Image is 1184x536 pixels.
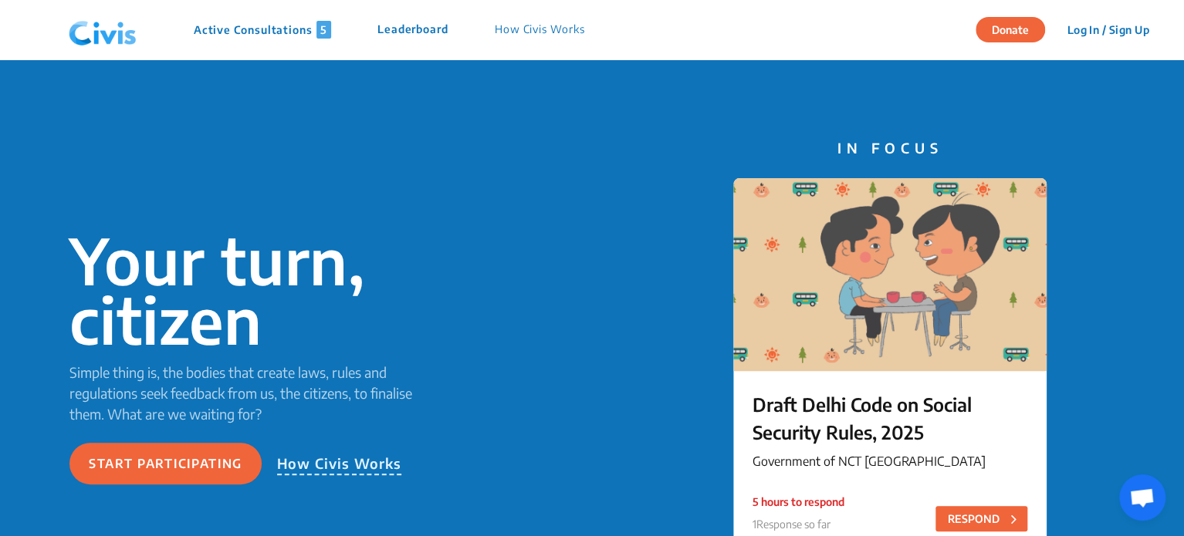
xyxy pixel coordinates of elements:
[733,137,1047,158] p: IN FOCUS
[976,21,1057,36] a: Donate
[976,17,1045,42] button: Donate
[1119,474,1165,521] div: Open chat
[69,362,435,424] p: Simple thing is, the bodies that create laws, rules and regulations seek feedback from us, the ci...
[756,517,830,531] span: Response so far
[316,21,331,39] span: 5
[753,494,844,510] p: 5 hours to respond
[377,21,448,39] p: Leaderboard
[69,443,262,484] button: Start participating
[495,21,585,39] p: How Civis Works
[194,21,331,39] p: Active Consultations
[69,231,435,349] p: Your turn, citizen
[935,506,1027,531] button: RESPOND
[277,453,402,475] p: How Civis Works
[753,516,844,532] p: 1
[63,7,143,53] img: navlogo.png
[753,390,1027,446] p: Draft Delhi Code on Social Security Rules, 2025
[753,452,1027,470] p: Government of NCT [GEOGRAPHIC_DATA]
[1057,18,1159,42] button: Log In / Sign Up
